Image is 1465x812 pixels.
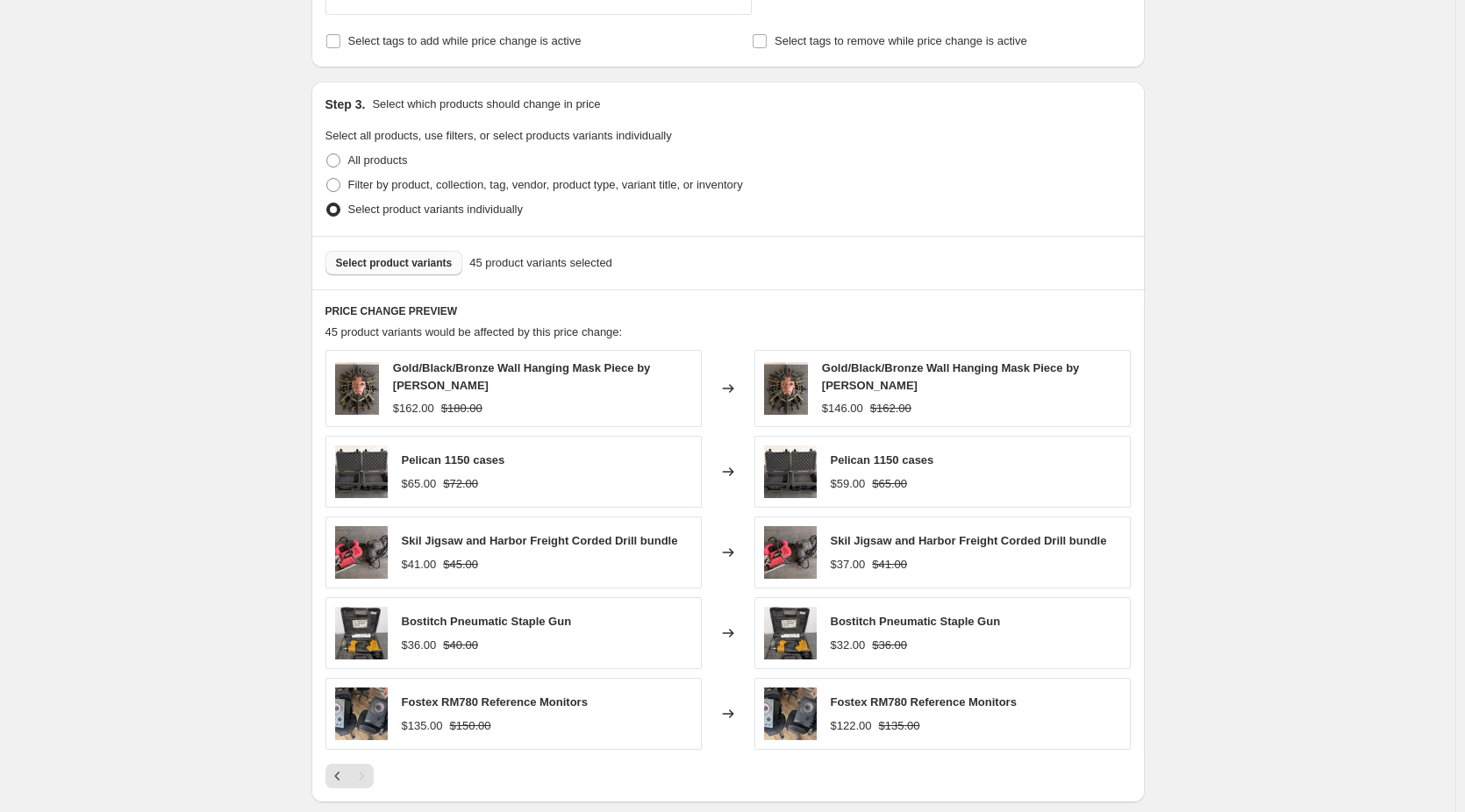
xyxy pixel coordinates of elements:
[831,534,1107,547] span: Skil Jigsaw and Harbor Freight Corded Drill bundle
[872,556,907,573] strike: $41.00
[335,687,388,740] img: fostex-rm780-reference-monitors-9891542_80x.jpg
[325,325,623,338] span: 45 product variants would be affected by this price change:
[822,361,1080,392] span: Gold/Black/Bronze Wall Hanging Mask Piece by [PERSON_NAME]
[831,615,1001,628] span: Bostitch Pneumatic Staple Gun
[831,556,866,573] div: $37.00
[325,304,1131,318] h6: PRICE CHANGE PREVIEW
[831,717,872,735] div: $122.00
[775,34,1027,47] span: Select tags to remove while price change is active
[443,556,478,573] strike: $45.00
[402,615,572,628] span: Bostitch Pneumatic Staple Gun
[393,361,651,392] span: Gold/Black/Bronze Wall Hanging Mask Piece by [PERSON_NAME]
[443,475,478,493] strike: $72.00
[325,764,374,788] nav: Pagination
[335,445,388,498] img: pelican-1150-cases-8218454_80x.jpg
[764,607,817,659] img: bostitch-pneumatic-staple-gun-8690482_80x.jpg
[870,400,911,417] strike: $162.00
[402,556,437,573] div: $41.00
[348,153,408,167] span: All products
[393,400,434,417] div: $162.00
[469,254,612,272] span: 45 product variants selected
[764,445,817,498] img: pelican-1150-cases-8218454_80x.jpg
[348,34,582,47] span: Select tags to add while price change is active
[325,764,350,788] button: Previous
[831,695,1017,709] span: Fostex RM780 Reference Monitors
[831,475,866,493] div: $59.00
[879,717,920,735] strike: $135.00
[335,362,379,415] img: goldblackbronze-wall-hanging-mask-piece-by-steven-eye-1614392_80x.jpg
[872,475,907,493] strike: $65.00
[348,178,743,191] span: Filter by product, collection, tag, vendor, product type, variant title, or inventory
[348,203,523,216] span: Select product variants individually
[872,637,907,654] strike: $36.00
[325,251,463,275] button: Select product variants
[402,637,437,654] div: $36.00
[402,453,505,467] span: Pelican 1150 cases
[372,96,600,113] p: Select which products should change in price
[443,637,478,654] strike: $40.00
[822,400,863,417] div: $146.00
[441,400,482,417] strike: $180.00
[764,362,808,415] img: goldblackbronze-wall-hanging-mask-piece-by-steven-eye-1614392_80x.jpg
[402,534,678,547] span: Skil Jigsaw and Harbor Freight Corded Drill bundle
[335,607,388,659] img: bostitch-pneumatic-staple-gun-8690482_80x.jpg
[764,526,817,579] img: skil-jigsaw-and-harbor-freight-corded-drill-bundle-8701726_80x.jpg
[402,695,588,709] span: Fostex RM780 Reference Monitors
[831,453,934,467] span: Pelican 1150 cases
[450,717,491,735] strike: $150.00
[336,256,453,270] span: Select product variants
[764,687,817,740] img: fostex-rm780-reference-monitors-9891542_80x.jpg
[402,475,437,493] div: $65.00
[335,526,388,579] img: skil-jigsaw-and-harbor-freight-corded-drill-bundle-8701726_80x.jpg
[325,96,366,113] h2: Step 3.
[325,129,672,142] span: Select all products, use filters, or select products variants individually
[402,717,443,735] div: $135.00
[831,637,866,654] div: $32.00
